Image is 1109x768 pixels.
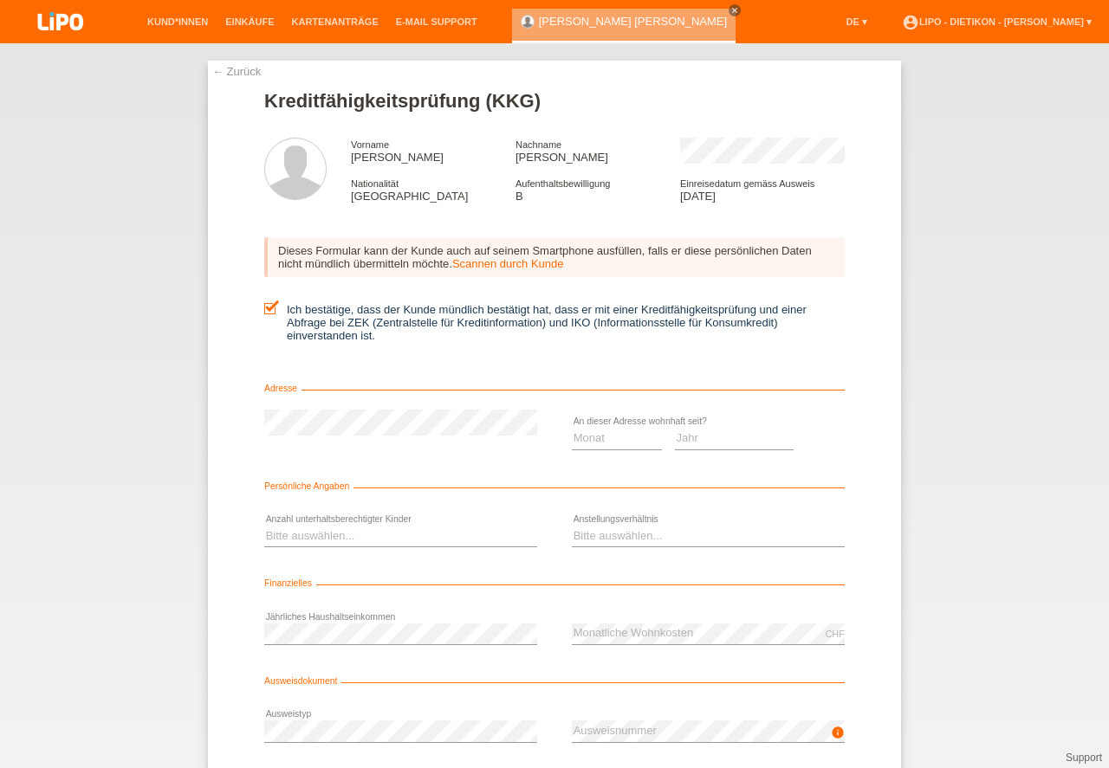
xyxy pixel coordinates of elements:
label: Ich bestätige, dass der Kunde mündlich bestätigt hat, dass er mit einer Kreditfähigkeitsprüfung u... [264,303,845,342]
div: [GEOGRAPHIC_DATA] [351,177,516,203]
a: LIPO pay [17,35,104,48]
i: info [831,726,845,739]
a: account_circleLIPO - Dietikon - [PERSON_NAME] ▾ [893,16,1100,27]
div: CHF [825,629,845,639]
span: Einreisedatum gemäss Ausweis [680,178,814,189]
span: Persönliche Angaben [264,481,353,491]
a: Support [1066,752,1102,764]
a: info [831,731,845,741]
a: Kund*innen [139,16,217,27]
a: ← Zurück [212,65,261,78]
a: [PERSON_NAME] [PERSON_NAME] [539,15,727,28]
a: close [729,4,741,16]
div: Dieses Formular kann der Kunde auch auf seinem Smartphone ausfüllen, falls er diese persönlichen ... [264,237,845,277]
span: Aufenthaltsbewilligung [516,178,610,189]
span: Vorname [351,139,389,150]
a: Kartenanträge [283,16,387,27]
div: [DATE] [680,177,845,203]
a: Einkäufe [217,16,282,27]
span: Adresse [264,384,302,393]
div: [PERSON_NAME] [516,138,680,164]
i: close [730,6,739,15]
a: DE ▾ [838,16,876,27]
span: Nationalität [351,178,399,189]
i: account_circle [902,14,919,31]
a: Scannen durch Kunde [452,257,564,270]
span: Nachname [516,139,561,150]
span: Ausweisdokument [264,676,341,686]
div: B [516,177,680,203]
h1: Kreditfähigkeitsprüfung (KKG) [264,90,845,112]
div: [PERSON_NAME] [351,138,516,164]
a: E-Mail Support [387,16,486,27]
span: Finanzielles [264,578,316,588]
